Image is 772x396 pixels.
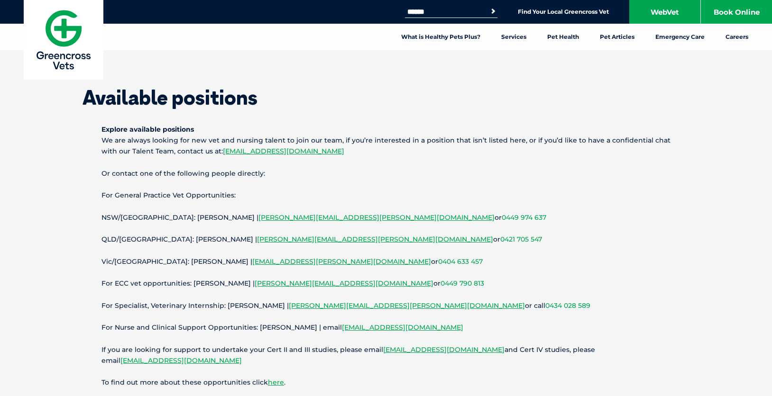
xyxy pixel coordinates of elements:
[258,213,495,222] a: [PERSON_NAME][EMAIL_ADDRESS][PERSON_NAME][DOMAIN_NAME]
[289,301,525,310] a: [PERSON_NAME][EMAIL_ADDRESS][PERSON_NAME][DOMAIN_NAME]
[589,24,645,50] a: Pet Articles
[491,24,537,50] a: Services
[500,235,542,243] a: 0421 705 547
[101,168,671,179] p: Or contact one of the following people directly:
[101,278,671,289] p: For ECC vet opportunities: [PERSON_NAME] | or
[502,213,546,222] a: 0449 974 637
[101,322,671,333] p: For Nurse and Clinical Support Opportunities: [PERSON_NAME] | email
[488,7,498,16] button: Search
[715,24,759,50] a: Careers
[101,256,671,267] p: Vic/[GEOGRAPHIC_DATA]: [PERSON_NAME] | or
[120,356,242,365] a: [EMAIL_ADDRESS][DOMAIN_NAME]
[537,24,589,50] a: Pet Health
[545,301,590,310] a: 0434 028 589
[255,279,433,288] a: [PERSON_NAME][EMAIL_ADDRESS][DOMAIN_NAME]
[101,190,671,201] p: For General Practice Vet Opportunities:
[101,344,671,366] p: If you are looking for support to undertake your Cert II and III studies, please email and Cert I...
[268,378,284,387] a: here
[101,125,194,134] strong: Explore available positions
[342,323,463,332] a: [EMAIL_ADDRESS][DOMAIN_NAME]
[257,235,493,243] a: [PERSON_NAME][EMAIL_ADDRESS][PERSON_NAME][DOMAIN_NAME]
[441,279,484,288] a: 0449 790 813
[391,24,491,50] a: What is Healthy Pets Plus?
[383,345,505,354] a: [EMAIL_ADDRESS][DOMAIN_NAME]
[518,8,609,16] a: Find Your Local Greencross Vet
[223,147,344,155] a: [EMAIL_ADDRESS][DOMAIN_NAME]
[252,257,431,266] a: [EMAIL_ADDRESS][PERSON_NAME][DOMAIN_NAME]
[438,257,483,266] a: 0404 633 457
[645,24,715,50] a: Emergency Care
[101,377,671,388] p: To find out more about these opportunities click .
[101,212,671,223] p: NSW/[GEOGRAPHIC_DATA]: [PERSON_NAME] | or
[83,88,689,108] h1: Available positions
[101,300,671,311] p: For Specialist, Veterinary Internship: [PERSON_NAME] | or call
[101,234,671,245] p: QLD/[GEOGRAPHIC_DATA]: [PERSON_NAME] | or
[101,124,671,157] p: We are always looking for new vet and nursing talent to join our team, if you’re interested in a ...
